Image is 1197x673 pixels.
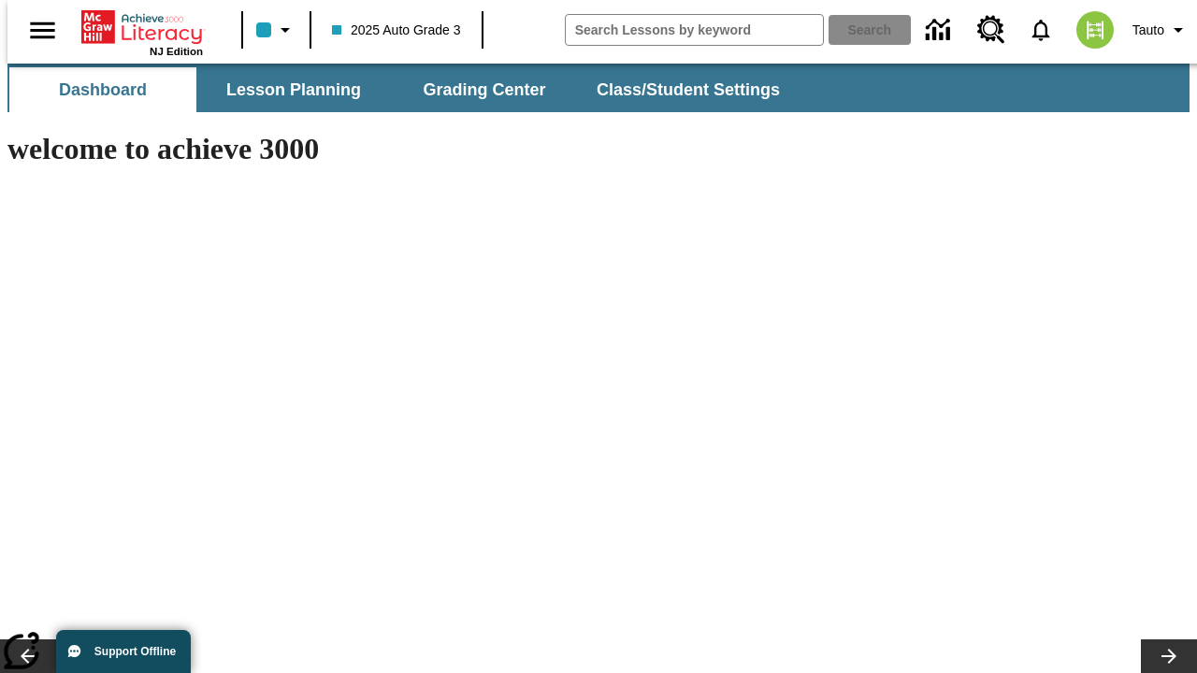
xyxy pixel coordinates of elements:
[1132,21,1164,40] span: Tauto
[582,67,795,112] button: Class/Student Settings
[966,5,1017,55] a: Resource Center, Will open in new tab
[94,645,176,658] span: Support Offline
[391,67,578,112] button: Grading Center
[332,21,461,40] span: 2025 Auto Grade 3
[56,630,191,673] button: Support Offline
[150,46,203,57] span: NJ Edition
[1076,11,1114,49] img: avatar image
[1065,6,1125,54] button: Select a new avatar
[200,67,387,112] button: Lesson Planning
[566,15,823,45] input: search field
[81,7,203,57] div: Home
[1125,13,1197,47] button: Profile/Settings
[1017,6,1065,54] a: Notifications
[915,5,966,56] a: Data Center
[1141,639,1197,673] button: Lesson carousel, Next
[7,67,797,112] div: SubNavbar
[81,8,203,46] a: Home
[7,132,815,166] h1: welcome to achieve 3000
[249,13,304,47] button: Class color is light blue. Change class color
[15,3,70,58] button: Open side menu
[7,64,1190,112] div: SubNavbar
[9,67,196,112] button: Dashboard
